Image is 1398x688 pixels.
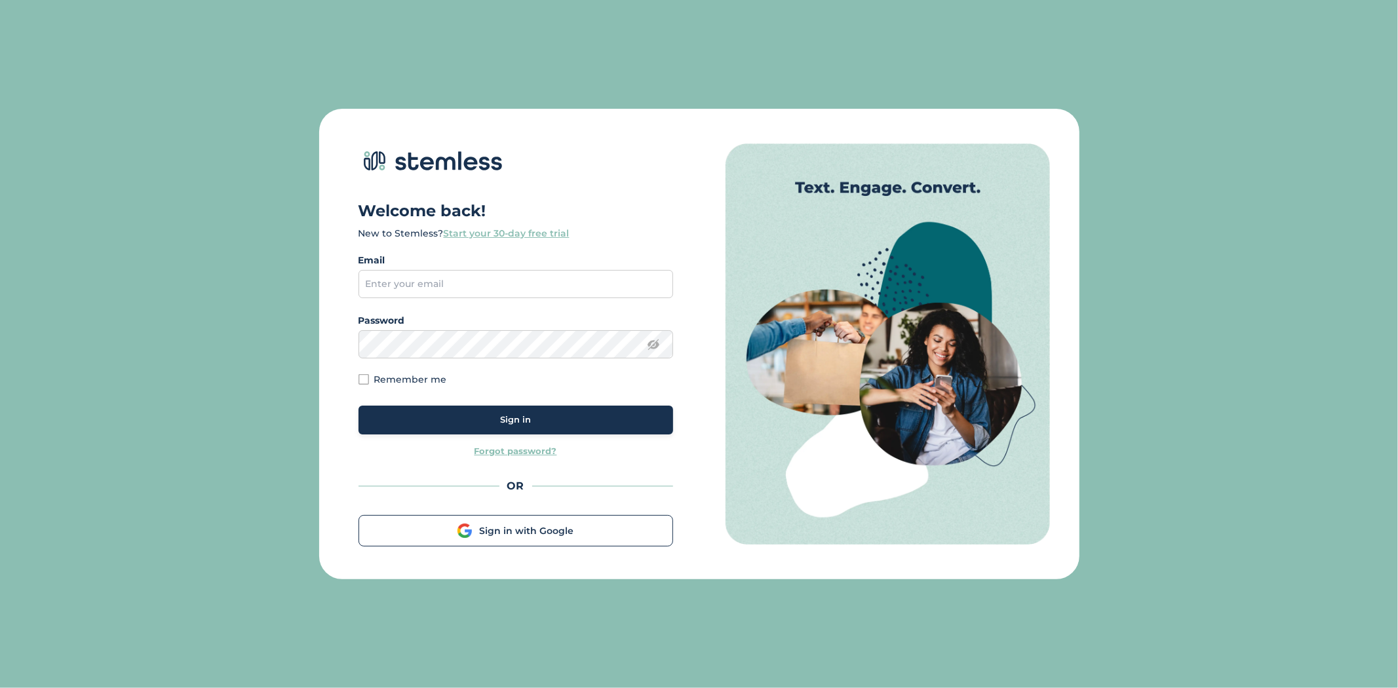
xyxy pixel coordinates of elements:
img: logo-dark-0685b13c.svg [359,142,503,181]
iframe: Chat Widget [1332,625,1398,688]
img: Google [457,524,472,538]
label: New to Stemless? [359,227,570,239]
h1: Welcome back! [359,201,673,221]
button: Sign in [359,406,673,434]
div: OR [359,478,673,494]
input: Enter your email [359,270,673,298]
label: Password [359,314,673,328]
span: Sign in with Google [480,524,574,538]
label: Email [359,254,673,267]
label: Remember me [374,375,447,384]
button: Sign in with Google [359,515,673,546]
span: Sign in [500,413,531,427]
img: Auth image [726,143,1050,545]
img: icon-eye-line-7bc03c5c.svg [647,338,660,351]
a: Start your 30-day free trial [444,227,570,239]
a: Forgot password? [475,445,557,458]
